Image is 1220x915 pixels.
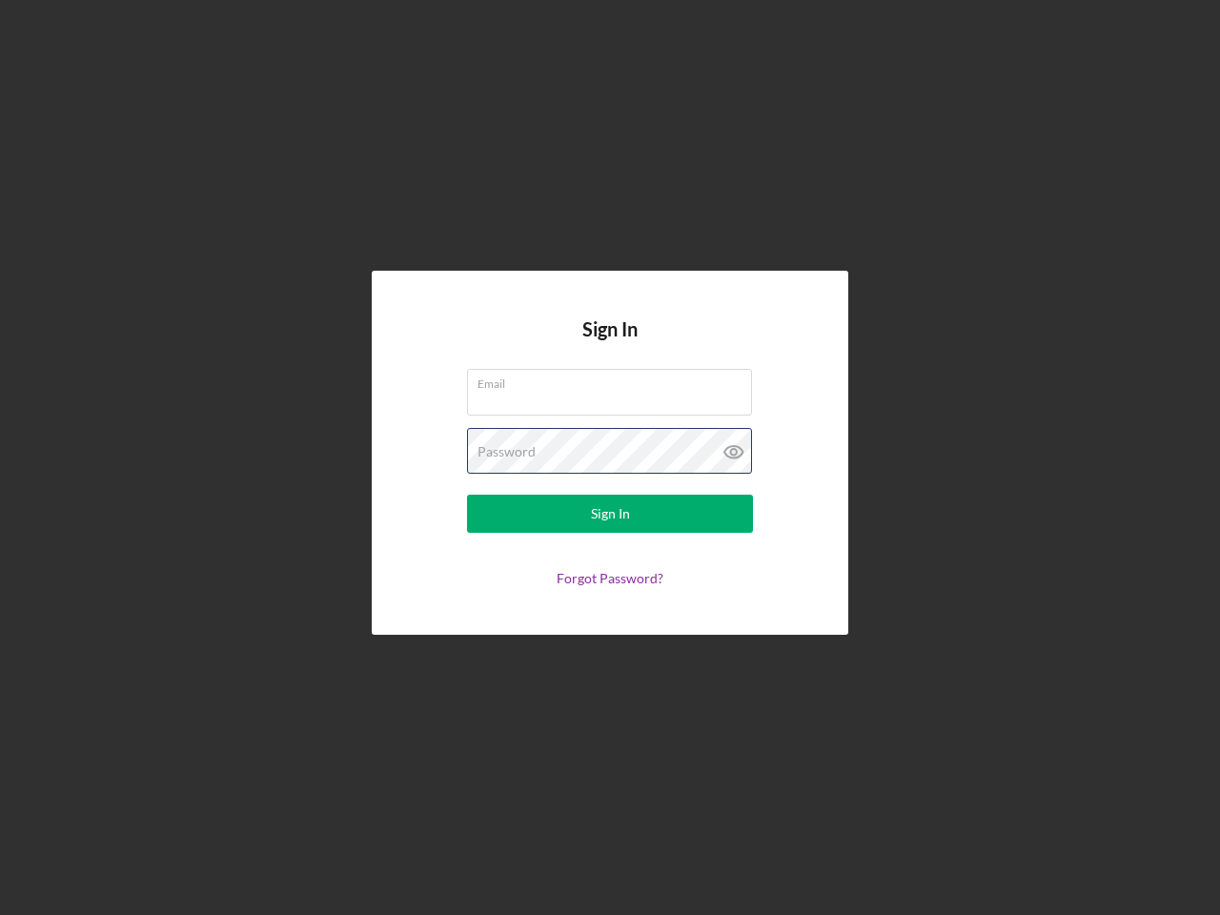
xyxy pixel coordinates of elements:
[582,318,638,369] h4: Sign In
[478,444,536,459] label: Password
[467,495,753,533] button: Sign In
[478,370,752,391] label: Email
[591,495,630,533] div: Sign In
[557,570,663,586] a: Forgot Password?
